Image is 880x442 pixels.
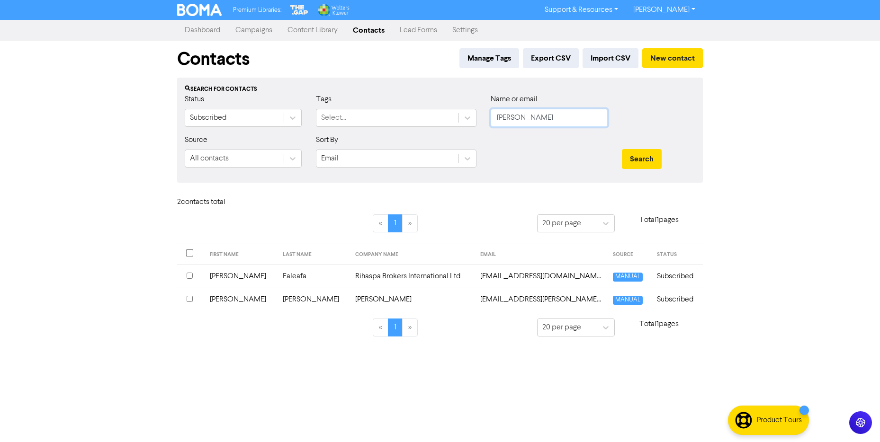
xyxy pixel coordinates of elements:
[204,244,277,265] th: FIRST NAME
[185,134,207,146] label: Source
[350,265,475,288] td: Rihaspa Brokers International Ltd
[491,94,538,105] label: Name or email
[277,288,350,311] td: [PERSON_NAME]
[523,48,579,68] button: Export CSV
[177,48,250,70] h1: Contacts
[615,318,703,330] p: Total 1 pages
[392,21,445,40] a: Lead Forms
[459,48,519,68] button: Manage Tags
[622,149,662,169] button: Search
[321,153,339,164] div: Email
[289,4,310,16] img: The Gap
[350,288,475,311] td: [PERSON_NAME]
[607,244,652,265] th: SOURCE
[542,322,581,333] div: 20 per page
[316,134,338,146] label: Sort By
[615,214,703,226] p: Total 1 pages
[190,153,229,164] div: All contacts
[185,85,695,94] div: Search for contacts
[583,48,638,68] button: Import CSV
[833,397,880,442] iframe: Chat Widget
[475,288,607,311] td: liz.woodall@bayleys.co.nz
[177,4,222,16] img: BOMA Logo
[316,94,332,105] label: Tags
[233,7,281,13] span: Premium Libraries:
[190,112,226,124] div: Subscribed
[626,2,703,18] a: [PERSON_NAME]
[321,112,346,124] div: Select...
[388,318,403,336] a: Page 1 is your current page
[204,265,277,288] td: [PERSON_NAME]
[177,21,228,40] a: Dashboard
[204,288,277,311] td: [PERSON_NAME]
[651,288,703,311] td: Subscribed
[277,265,350,288] td: Faleafa
[651,265,703,288] td: Subscribed
[317,4,349,16] img: Wolters Kluwer
[277,244,350,265] th: LAST NAME
[613,273,643,282] span: MANUAL
[475,244,607,265] th: EMAIL
[228,21,280,40] a: Campaigns
[475,265,607,288] td: info@rihaspabrokers.com
[185,94,204,105] label: Status
[345,21,392,40] a: Contacts
[350,244,475,265] th: COMPANY NAME
[280,21,345,40] a: Content Library
[537,2,626,18] a: Support & Resources
[542,218,581,229] div: 20 per page
[613,296,643,305] span: MANUAL
[177,198,253,207] h6: 2 contact s total
[445,21,485,40] a: Settings
[388,214,403,232] a: Page 1 is your current page
[651,244,703,265] th: STATUS
[642,48,703,68] button: New contact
